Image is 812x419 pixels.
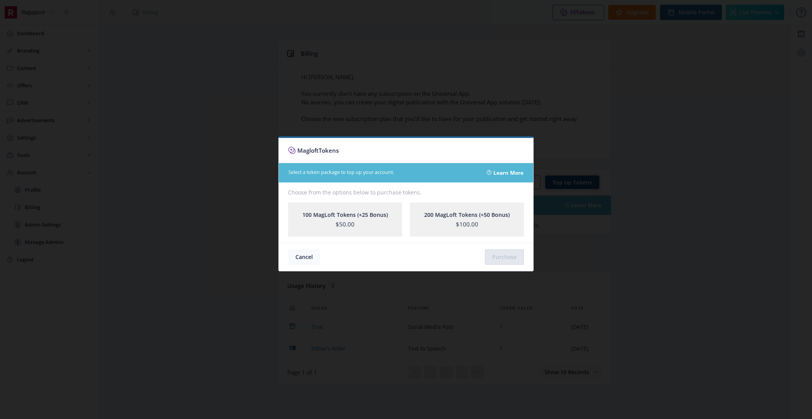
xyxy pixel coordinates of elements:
div: Select a token package to top up your account. [288,169,478,176]
button: Purchase [485,249,524,265]
button: Cancel [288,249,320,265]
span: 100 MagLoft Tokens (+25 Bonus) [302,211,388,219]
span: Tokens [319,146,339,154]
a: Learn More [493,169,524,177]
span: 200 MagLoft Tokens (+50 Bonus) [424,211,510,219]
div: Choose from the options below to purchase tokens. [288,189,524,196]
span: $100.00 [456,220,478,228]
h5: Magloft [297,144,339,157]
span: $50.00 [336,220,355,228]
